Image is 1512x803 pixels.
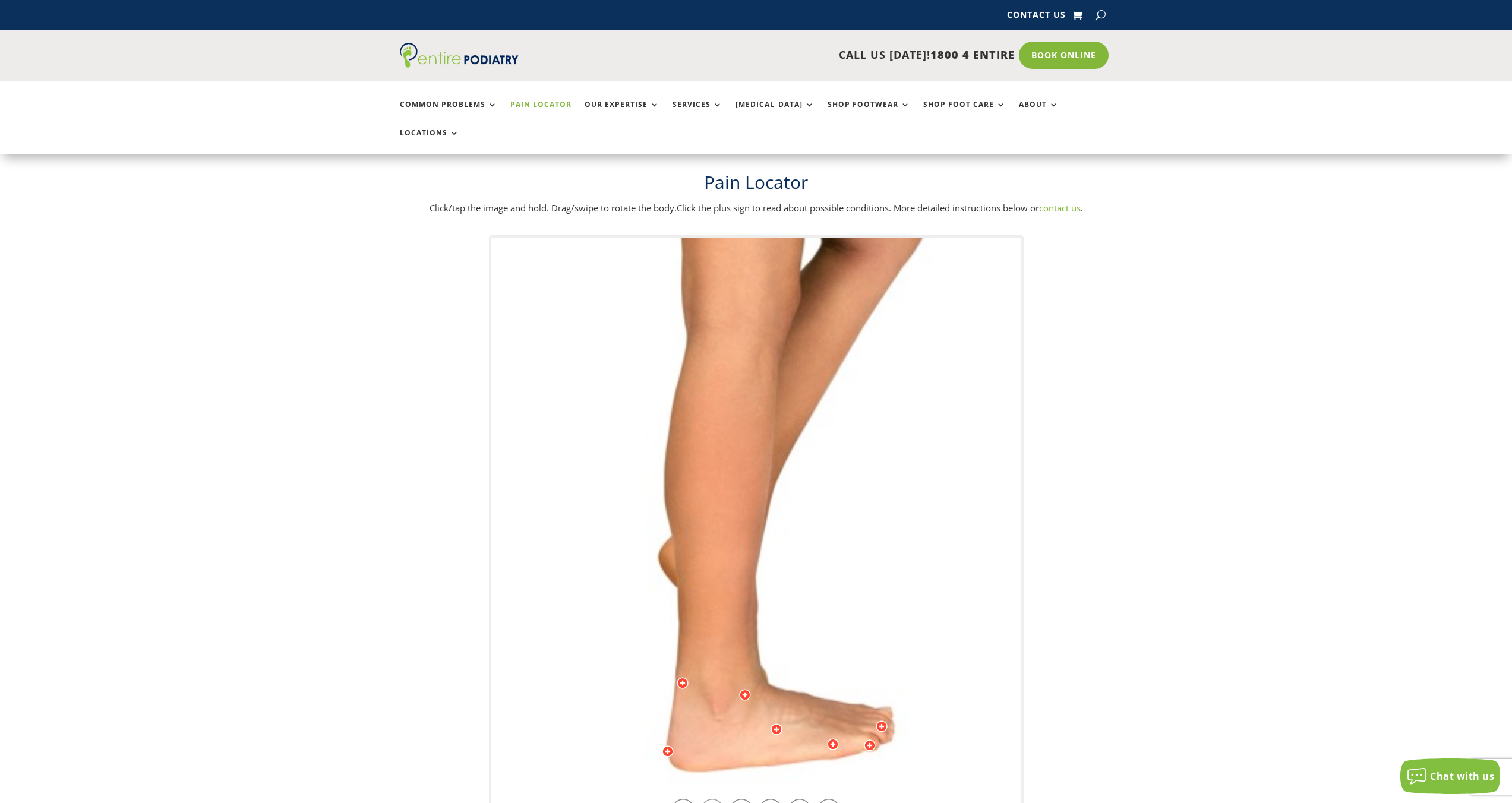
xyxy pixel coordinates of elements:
[1007,11,1066,24] a: Contact Us
[677,202,1083,214] span: Click the plus sign to read about possible conditions. More detailed instructions below or .
[585,100,659,126] a: Our Expertise
[828,100,910,126] a: Shop Footwear
[1019,42,1109,69] a: Book Online
[400,43,519,68] img: logo (1)
[510,100,572,126] a: Pain Locator
[400,129,459,154] a: Locations
[673,100,722,126] a: Services
[736,100,815,126] a: [MEDICAL_DATA]
[1019,100,1059,126] a: About
[400,170,1113,201] h1: Pain Locator
[930,48,1015,62] span: 1800 4 ENTIRE
[1430,770,1494,783] span: Chat with us
[430,202,677,214] span: Click/tap the image and hold. Drag/swipe to rotate the body.
[564,48,1015,63] p: CALL US [DATE]!
[400,58,519,70] a: Entire Podiatry
[1039,202,1081,214] a: contact us
[1400,758,1500,794] button: Chat with us
[923,100,1006,126] a: Shop Foot Care
[400,100,497,126] a: Common Problems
